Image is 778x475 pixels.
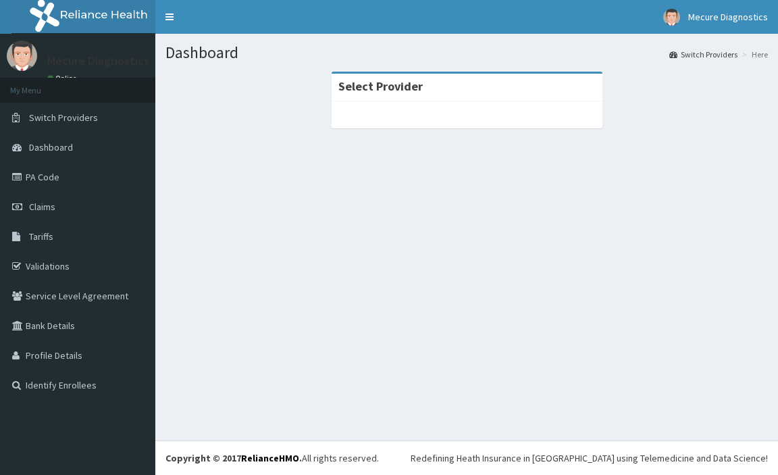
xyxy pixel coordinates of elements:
[411,451,768,465] div: Redefining Heath Insurance in [GEOGRAPHIC_DATA] using Telemedicine and Data Science!
[7,41,37,71] img: User Image
[47,55,149,67] p: Mecure Diagnostics
[29,111,98,124] span: Switch Providers
[165,44,768,61] h1: Dashboard
[669,49,737,60] a: Switch Providers
[338,78,423,94] strong: Select Provider
[29,201,55,213] span: Claims
[29,230,53,243] span: Tariffs
[155,441,778,475] footer: All rights reserved.
[165,452,302,464] strong: Copyright © 2017 .
[47,74,80,83] a: Online
[688,11,768,23] span: Mecure Diagnostics
[29,141,73,153] span: Dashboard
[663,9,680,26] img: User Image
[241,452,299,464] a: RelianceHMO
[739,49,768,60] li: Here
